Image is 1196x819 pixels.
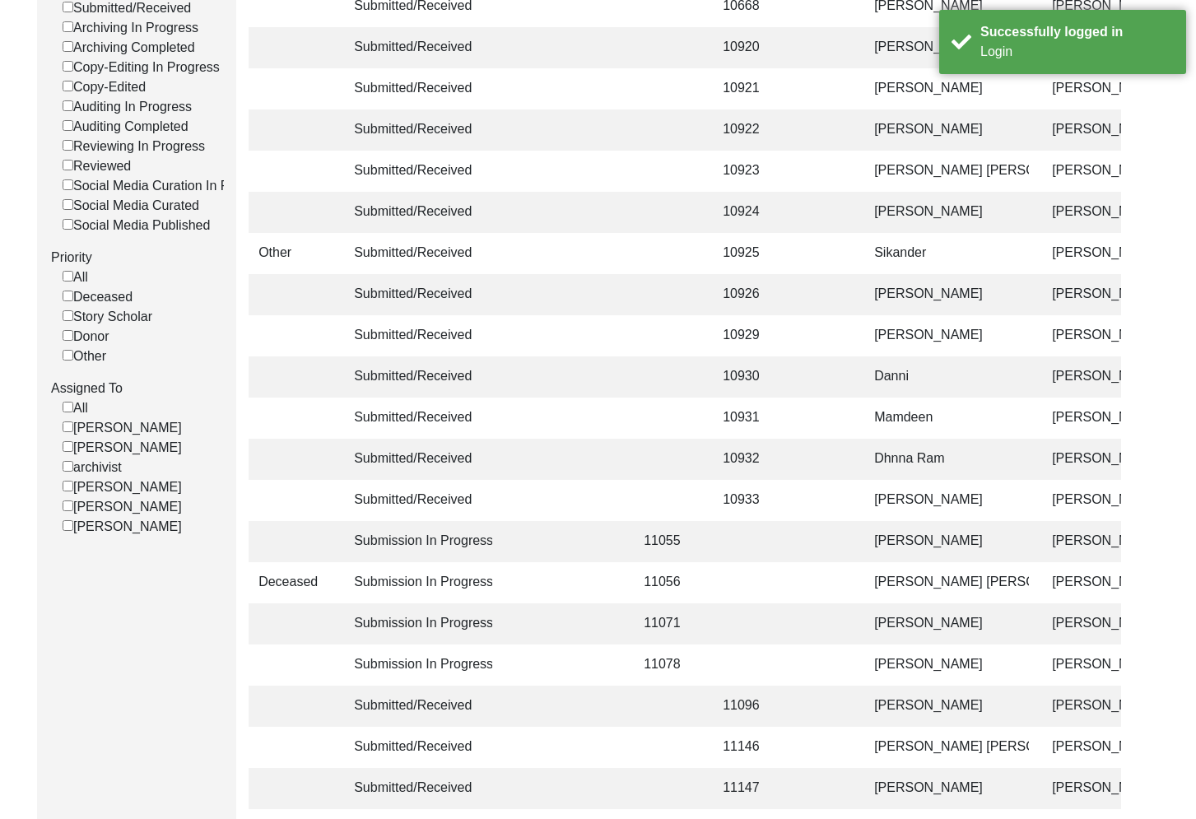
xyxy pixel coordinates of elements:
[63,18,198,38] label: Archiving In Progress
[63,219,73,230] input: Social Media Published
[63,137,205,156] label: Reviewing In Progress
[344,109,492,151] td: Submitted/Received
[63,179,73,190] input: Social Media Curation In Progress
[864,151,1029,192] td: [PERSON_NAME] [PERSON_NAME]
[63,520,73,531] input: [PERSON_NAME]
[63,307,152,327] label: Story Scholar
[63,438,182,458] label: [PERSON_NAME]
[63,481,73,491] input: [PERSON_NAME]
[713,192,787,233] td: 10924
[344,274,492,315] td: Submitted/Received
[344,233,492,274] td: Submitted/Received
[63,120,73,131] input: Auditing Completed
[63,441,73,452] input: [PERSON_NAME]
[634,644,700,686] td: 11078
[63,500,73,511] input: [PERSON_NAME]
[63,402,73,412] input: All
[713,398,787,439] td: 10931
[713,27,787,68] td: 10920
[344,644,492,686] td: Submission In Progress
[344,151,492,192] td: Submitted/Received
[63,330,73,341] input: Donor
[63,117,188,137] label: Auditing Completed
[864,521,1029,562] td: [PERSON_NAME]
[713,480,787,521] td: 10933
[634,521,700,562] td: 11055
[713,356,787,398] td: 10930
[63,398,88,418] label: All
[864,603,1029,644] td: [PERSON_NAME]
[344,398,492,439] td: Submitted/Received
[63,271,73,282] input: All
[63,77,146,97] label: Copy-Edited
[864,233,1029,274] td: Sikander
[63,21,73,32] input: Archiving In Progress
[713,315,787,356] td: 10929
[63,497,182,517] label: [PERSON_NAME]
[249,233,331,274] td: Other
[344,356,492,398] td: Submitted/Received
[63,350,73,361] input: Other
[344,727,492,768] td: Submitted/Received
[63,176,273,196] label: Social Media Curation In Progress
[713,68,787,109] td: 10921
[63,160,73,170] input: Reviewed
[344,27,492,68] td: Submitted/Received
[864,686,1029,727] td: [PERSON_NAME]
[63,196,199,216] label: Social Media Curated
[713,439,787,480] td: 10932
[713,274,787,315] td: 10926
[713,727,787,768] td: 11146
[864,727,1029,768] td: [PERSON_NAME] [PERSON_NAME]
[864,192,1029,233] td: [PERSON_NAME]
[864,644,1029,686] td: [PERSON_NAME]
[63,97,192,117] label: Auditing In Progress
[63,327,109,347] label: Donor
[864,768,1029,809] td: [PERSON_NAME]
[63,268,88,287] label: All
[713,686,787,727] td: 11096
[63,61,73,72] input: Copy-Editing In Progress
[344,480,492,521] td: Submitted/Received
[63,216,210,235] label: Social Media Published
[63,477,182,497] label: [PERSON_NAME]
[63,41,73,52] input: Archiving Completed
[344,768,492,809] td: Submitted/Received
[713,109,787,151] td: 10922
[63,58,220,77] label: Copy-Editing In Progress
[63,418,182,438] label: [PERSON_NAME]
[63,291,73,301] input: Deceased
[864,315,1029,356] td: [PERSON_NAME]
[980,42,1174,62] div: Login
[864,68,1029,109] td: [PERSON_NAME]
[63,517,182,537] label: [PERSON_NAME]
[63,140,73,151] input: Reviewing In Progress
[344,521,492,562] td: Submission In Progress
[63,199,73,210] input: Social Media Curated
[713,233,787,274] td: 10925
[344,315,492,356] td: Submitted/Received
[63,81,73,91] input: Copy-Edited
[864,398,1029,439] td: Mamdeen
[634,562,700,603] td: 11056
[344,68,492,109] td: Submitted/Received
[864,274,1029,315] td: [PERSON_NAME]
[713,151,787,192] td: 10923
[864,356,1029,398] td: Danni
[344,686,492,727] td: Submitted/Received
[634,603,700,644] td: 11071
[249,562,331,603] td: Deceased
[51,379,224,398] label: Assigned To
[63,38,195,58] label: Archiving Completed
[864,480,1029,521] td: [PERSON_NAME]
[63,347,106,366] label: Other
[63,461,73,472] input: archivist
[63,100,73,111] input: Auditing In Progress
[713,768,787,809] td: 11147
[51,248,224,268] label: Priority
[864,439,1029,480] td: Dhnna Ram
[63,421,73,432] input: [PERSON_NAME]
[63,310,73,321] input: Story Scholar
[864,27,1029,68] td: [PERSON_NAME]
[63,156,131,176] label: Reviewed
